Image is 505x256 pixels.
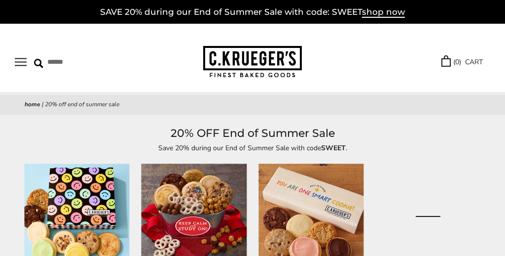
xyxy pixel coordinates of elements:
p: Save 20% during our End of Summer Sale with code . [26,142,479,154]
nav: breadcrumbs [25,100,480,110]
span: 20% OFF End of Summer Sale [45,100,119,108]
strong: SWEET [321,143,346,153]
button: Open navigation [15,58,27,66]
img: C.KRUEGER'S [203,46,302,78]
a: Home [25,100,40,108]
a: SAVE 20% during our End of Summer Sale with code: SWEETshop now [100,7,405,18]
a: (0) CART [441,56,483,68]
span: shop now [362,7,405,18]
img: Search [34,59,43,68]
input: Search [34,54,128,70]
h1: 20% OFF End of Summer Sale [25,125,480,142]
span: | [42,100,43,108]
